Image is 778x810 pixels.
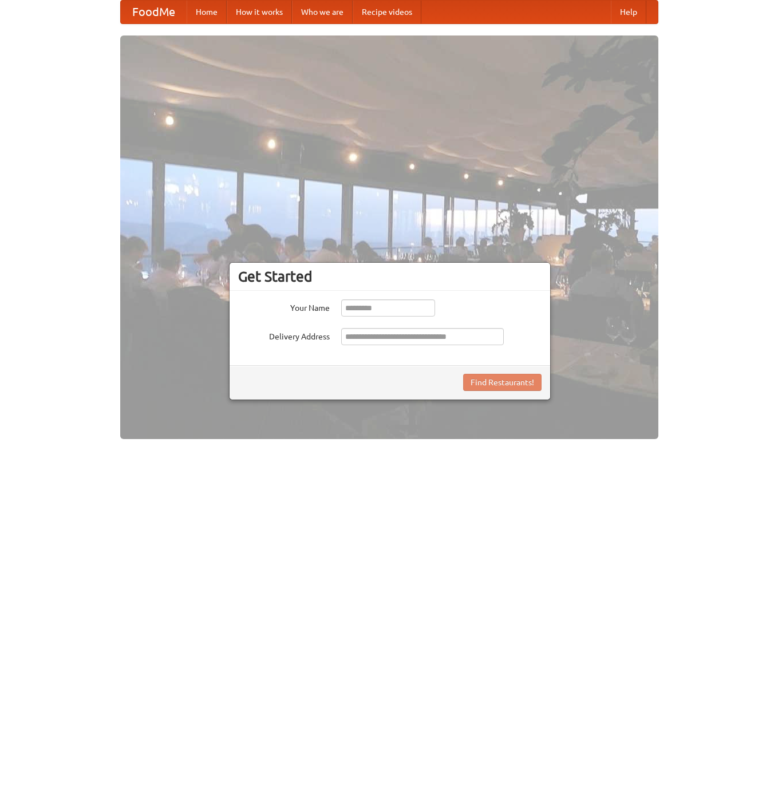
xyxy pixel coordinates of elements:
[463,374,542,391] button: Find Restaurants!
[292,1,353,23] a: Who we are
[238,328,330,342] label: Delivery Address
[611,1,646,23] a: Help
[227,1,292,23] a: How it works
[238,299,330,314] label: Your Name
[121,1,187,23] a: FoodMe
[353,1,421,23] a: Recipe videos
[187,1,227,23] a: Home
[238,268,542,285] h3: Get Started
